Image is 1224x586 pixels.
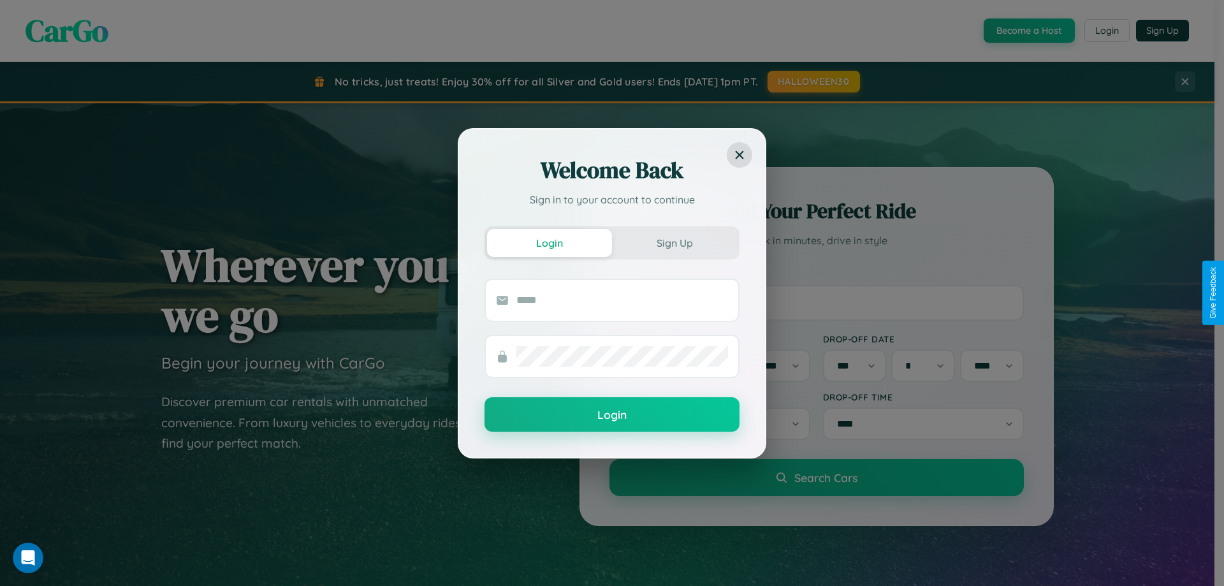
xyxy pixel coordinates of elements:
[612,229,737,257] button: Sign Up
[484,397,739,432] button: Login
[1209,267,1218,319] div: Give Feedback
[13,543,43,573] iframe: Intercom live chat
[484,155,739,186] h2: Welcome Back
[487,229,612,257] button: Login
[484,192,739,207] p: Sign in to your account to continue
